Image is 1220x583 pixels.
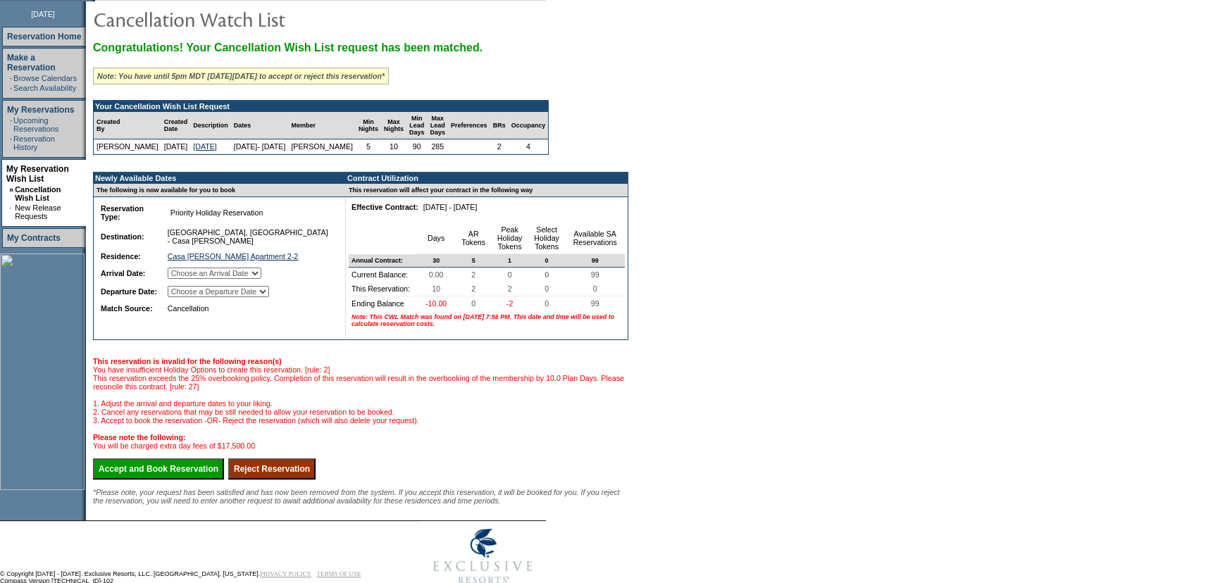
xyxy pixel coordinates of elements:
[490,139,509,154] td: 2
[10,134,12,151] td: ·
[101,232,144,241] b: Destination:
[346,184,628,197] td: This reservation will affect your contract in the following way
[9,203,13,220] td: ·
[94,184,337,197] td: The following is now available for you to book
[346,173,628,184] td: Contract Utilization
[406,139,428,154] td: 90
[429,282,443,296] span: 10
[469,254,478,267] span: 5
[101,252,141,261] b: Residence:
[565,222,625,254] td: Available SA Reservations
[468,282,478,296] span: 2
[13,116,58,133] a: Upcoming Reservations
[349,282,416,296] td: This Reservation:
[161,139,191,154] td: [DATE]
[426,268,447,282] span: 0.00
[356,139,381,154] td: 5
[168,252,298,261] a: Casa [PERSON_NAME] Apartment 2-2
[168,206,266,220] span: Priority Holiday Reservation
[94,139,161,154] td: [PERSON_NAME]
[94,173,337,184] td: Newly Available Dates
[588,296,602,311] span: 99
[10,74,12,82] td: ·
[349,311,625,330] td: Note: This CWL Match was found on [DATE] 7:56 PM. This date and time will be used to calculate re...
[13,74,77,82] a: Browse Calendars
[165,301,333,315] td: Cancellation
[260,570,311,577] a: PRIVACY POLICY
[7,105,74,115] a: My Reservations
[97,72,385,80] i: Note: You have until 5pm MDT [DATE][DATE] to accept or reject this reservation*
[9,185,13,194] b: »
[456,222,491,254] td: AR Tokens
[94,112,161,139] td: Created By
[101,269,145,277] b: Arrival Date:
[430,254,442,267] span: 30
[491,222,528,254] td: Peak Holiday Tokens
[93,5,375,33] img: pgTtlCancellationNotification.gif
[228,458,316,479] input: Reject Reservation
[165,225,333,248] td: [GEOGRAPHIC_DATA], [GEOGRAPHIC_DATA] - Casa [PERSON_NAME]
[590,282,600,296] span: 0
[509,112,549,139] td: Occupancy
[93,42,483,54] span: Congratulations! Your Cancellation Wish List request has been matched.
[351,203,418,211] b: Effective Contract:
[349,268,416,282] td: Current Balance:
[505,282,515,296] span: 2
[468,296,478,311] span: 0
[7,233,61,243] a: My Contracts
[423,203,478,211] nobr: [DATE] - [DATE]
[161,112,191,139] td: Created Date
[13,84,76,92] a: Search Availability
[231,112,289,139] td: Dates
[509,139,549,154] td: 4
[448,112,490,139] td: Preferences
[93,357,282,365] b: This reservation is invalid for the following reason(s)
[7,53,56,73] a: Make a Reservation
[588,268,602,282] span: 99
[93,488,620,505] span: *Please note, your request has been satisfied and has now been removed from the system. If you ac...
[7,32,81,42] a: Reservation Home
[416,222,456,254] td: Days
[10,116,12,133] td: ·
[356,112,381,139] td: Min Nights
[349,296,416,311] td: Ending Balance
[317,570,361,577] a: TERMS OF USE
[31,10,55,18] span: [DATE]
[101,304,152,313] b: Match Source:
[428,112,449,139] td: Max Lead Days
[505,254,514,267] span: 1
[542,254,552,267] span: 0
[381,112,406,139] td: Max Nights
[6,164,69,184] a: My Reservation Wish List
[190,112,231,139] td: Description
[93,357,624,450] span: You have insufficient Holiday Options to create this reservation. [rule: 2] This reservation exce...
[15,203,61,220] a: New Release Requests
[93,433,185,441] b: Please note the following:
[349,254,416,268] td: Annual Contract:
[288,139,356,154] td: [PERSON_NAME]
[406,112,428,139] td: Min Lead Days
[490,112,509,139] td: BRs
[542,282,552,296] span: 0
[193,142,217,151] a: [DATE]
[231,139,289,154] td: [DATE]- [DATE]
[542,268,552,282] span: 0
[504,296,516,311] span: -2
[423,296,449,311] span: -10.00
[101,287,157,296] b: Departure Date:
[288,112,356,139] td: Member
[13,134,55,151] a: Reservation History
[15,185,61,202] a: Cancellation Wish List
[101,204,144,221] b: Reservation Type:
[10,84,12,92] td: ·
[381,139,406,154] td: 10
[505,268,515,282] span: 0
[589,254,602,267] span: 99
[428,139,449,154] td: 285
[93,458,224,479] input: Accept and Book Reservation
[468,268,478,282] span: 2
[528,222,566,254] td: Select Holiday Tokens
[94,101,548,112] td: Your Cancellation Wish List Request
[542,296,552,311] span: 0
